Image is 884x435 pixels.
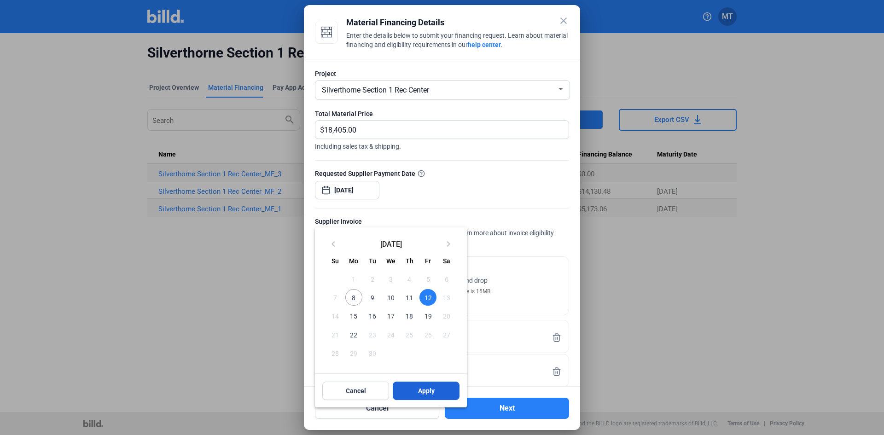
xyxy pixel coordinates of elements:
button: September 17, 2025 [382,307,400,325]
span: 25 [401,326,418,343]
span: [DATE] [343,240,439,247]
button: September 6, 2025 [437,270,456,288]
button: Cancel [322,382,389,400]
span: 13 [438,289,455,306]
button: September 4, 2025 [400,270,419,288]
span: We [386,257,395,265]
span: 12 [419,289,436,306]
span: 24 [383,326,399,343]
span: Fr [425,257,431,265]
button: September 5, 2025 [419,270,437,288]
span: 1 [345,271,362,287]
button: September 10, 2025 [382,288,400,307]
span: Tu [369,257,376,265]
button: September 2, 2025 [363,270,382,288]
button: September 1, 2025 [344,270,363,288]
span: Sa [443,257,450,265]
span: 6 [438,271,455,287]
span: 26 [419,326,436,343]
span: 14 [327,307,343,324]
button: September 29, 2025 [344,344,363,362]
span: 23 [364,326,381,343]
button: September 25, 2025 [400,325,419,344]
span: Th [406,257,413,265]
button: September 28, 2025 [326,344,344,362]
button: September 15, 2025 [344,307,363,325]
span: 2 [364,271,381,287]
span: 18 [401,307,418,324]
button: September 27, 2025 [437,325,456,344]
button: September 30, 2025 [363,344,382,362]
button: Apply [393,382,459,400]
button: September 8, 2025 [344,288,363,307]
button: September 9, 2025 [363,288,382,307]
span: 8 [345,289,362,306]
span: Mo [349,257,358,265]
span: 3 [383,271,399,287]
button: September 12, 2025 [419,288,437,307]
button: September 14, 2025 [326,307,344,325]
span: 29 [345,345,362,361]
button: September 26, 2025 [419,325,437,344]
span: Apply [418,386,435,395]
span: Su [331,257,339,265]
button: September 24, 2025 [382,325,400,344]
span: 27 [438,326,455,343]
button: September 23, 2025 [363,325,382,344]
span: 10 [383,289,399,306]
span: Cancel [346,386,366,395]
span: 22 [345,326,362,343]
span: 7 [327,289,343,306]
button: September 18, 2025 [400,307,419,325]
button: September 21, 2025 [326,325,344,344]
mat-icon: keyboard_arrow_right [443,238,454,249]
button: September 13, 2025 [437,288,456,307]
button: September 19, 2025 [419,307,437,325]
span: 21 [327,326,343,343]
span: 20 [438,307,455,324]
button: September 20, 2025 [437,307,456,325]
button: September 11, 2025 [400,288,419,307]
span: 16 [364,307,381,324]
span: 17 [383,307,399,324]
span: 15 [345,307,362,324]
mat-icon: keyboard_arrow_left [328,238,339,249]
button: September 3, 2025 [382,270,400,288]
span: 11 [401,289,418,306]
span: 28 [327,345,343,361]
span: 30 [364,345,381,361]
button: September 7, 2025 [326,288,344,307]
button: September 16, 2025 [363,307,382,325]
span: 5 [419,271,436,287]
button: September 22, 2025 [344,325,363,344]
span: 9 [364,289,381,306]
span: 4 [401,271,418,287]
span: 19 [419,307,436,324]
